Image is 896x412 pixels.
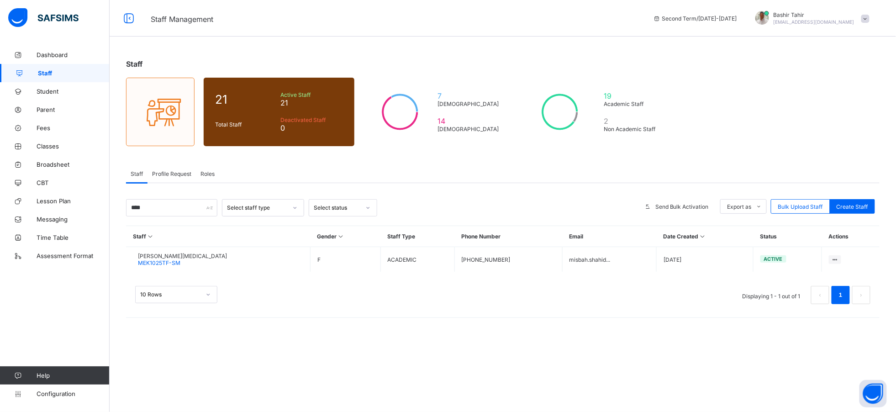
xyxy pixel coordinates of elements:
[699,233,706,240] i: Sort in Ascending Order
[37,372,109,379] span: Help
[131,170,143,177] span: Staff
[657,226,753,247] th: Date Created
[215,92,276,106] span: 21
[837,203,868,210] span: Create Staff
[653,15,737,22] span: session/term information
[227,205,287,211] div: Select staff type
[37,88,110,95] span: Student
[778,203,823,210] span: Bulk Upload Staff
[37,390,109,397] span: Configuration
[736,286,807,304] li: Displaying 1 - 1 out of 1
[311,226,380,247] th: Gender
[746,11,874,26] div: BashirTahir
[859,380,887,407] button: Open asap
[562,247,657,272] td: misbah.shahid...
[562,226,657,247] th: Email
[37,143,110,150] span: Classes
[126,226,311,247] th: Staff
[604,126,663,132] span: Non Academic Staff
[151,15,213,24] span: Staff Management
[38,69,110,77] span: Staff
[774,11,854,18] span: Bashir Tahir
[200,170,215,177] span: Roles
[37,124,110,132] span: Fees
[437,116,503,126] span: 14
[280,91,343,98] span: Active Staff
[138,259,180,266] span: MEK1025TF-SM
[774,19,854,25] span: [EMAIL_ADDRESS][DOMAIN_NAME]
[126,59,142,69] span: Staff
[37,106,110,113] span: Parent
[314,205,360,211] div: Select status
[764,256,783,262] span: active
[811,286,829,304] li: 上一页
[437,100,503,107] span: [DEMOGRAPHIC_DATA]
[727,203,752,210] span: Export as
[8,8,79,27] img: safsims
[311,247,380,272] td: F
[280,98,343,107] span: 21
[454,226,562,247] th: Phone Number
[37,51,110,58] span: Dashboard
[213,119,278,130] div: Total Staff
[152,170,191,177] span: Profile Request
[37,234,110,241] span: Time Table
[753,226,822,247] th: Status
[657,247,753,272] td: [DATE]
[380,226,454,247] th: Staff Type
[604,116,663,126] span: 2
[604,100,663,107] span: Academic Staff
[280,116,343,123] span: Deactivated Staff
[380,247,454,272] td: ACADEMIC
[37,161,110,168] span: Broadsheet
[37,179,110,186] span: CBT
[140,291,200,298] div: 10 Rows
[37,216,110,223] span: Messaging
[852,286,870,304] li: 下一页
[147,233,154,240] i: Sort in Ascending Order
[836,289,845,301] a: 1
[604,91,663,100] span: 19
[280,123,343,132] span: 0
[811,286,829,304] button: prev page
[852,286,870,304] button: next page
[37,252,110,259] span: Assessment Format
[437,91,503,100] span: 7
[655,203,709,210] span: Send Bulk Activation
[454,247,562,272] td: [PHONE_NUMBER]
[437,126,503,132] span: [DEMOGRAPHIC_DATA]
[822,226,880,247] th: Actions
[138,253,227,259] span: [PERSON_NAME][MEDICAL_DATA]
[832,286,850,304] li: 1
[337,233,345,240] i: Sort in Ascending Order
[37,197,110,205] span: Lesson Plan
